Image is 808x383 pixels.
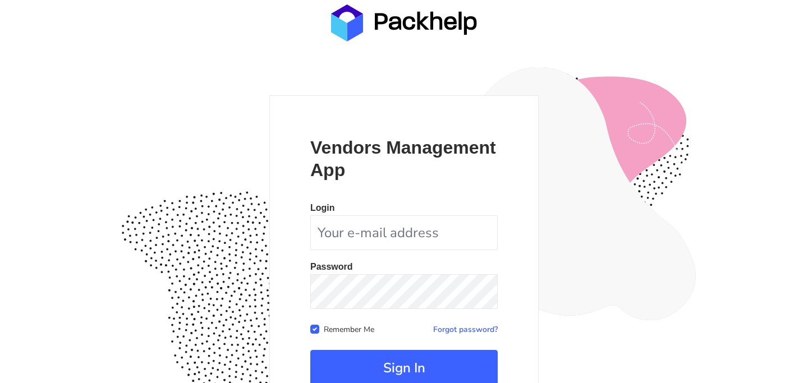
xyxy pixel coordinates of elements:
a: Forgot password? [433,324,498,335]
p: Password [310,262,498,271]
input: Your e-mail address [310,215,498,250]
p: Login [310,204,498,213]
p: Vendors Management App [310,136,498,181]
label: Remember Me [324,322,374,335]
